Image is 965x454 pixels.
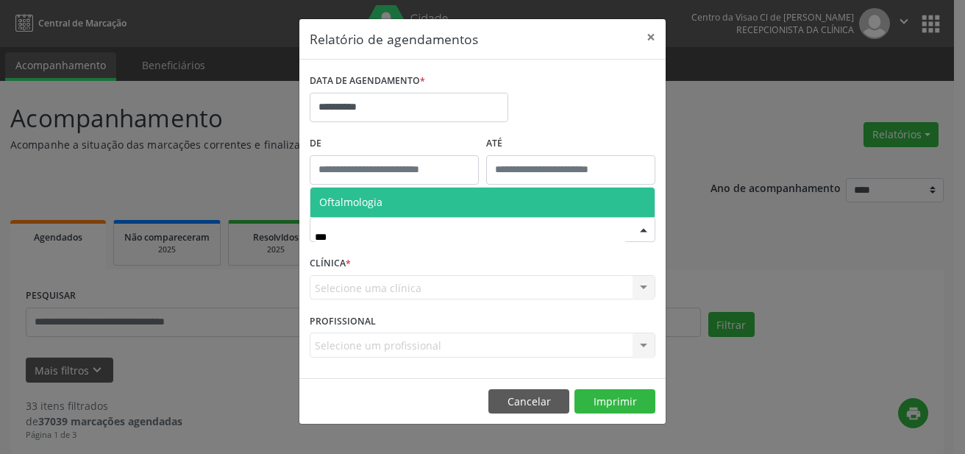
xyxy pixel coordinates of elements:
h5: Relatório de agendamentos [310,29,478,49]
span: Oftalmologia [319,195,382,209]
label: PROFISSIONAL [310,310,376,333]
label: CLÍNICA [310,252,351,275]
button: Cancelar [488,389,569,414]
button: Close [636,19,666,55]
label: DATA DE AGENDAMENTO [310,70,425,93]
label: ATÉ [486,132,655,155]
label: De [310,132,479,155]
button: Imprimir [574,389,655,414]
